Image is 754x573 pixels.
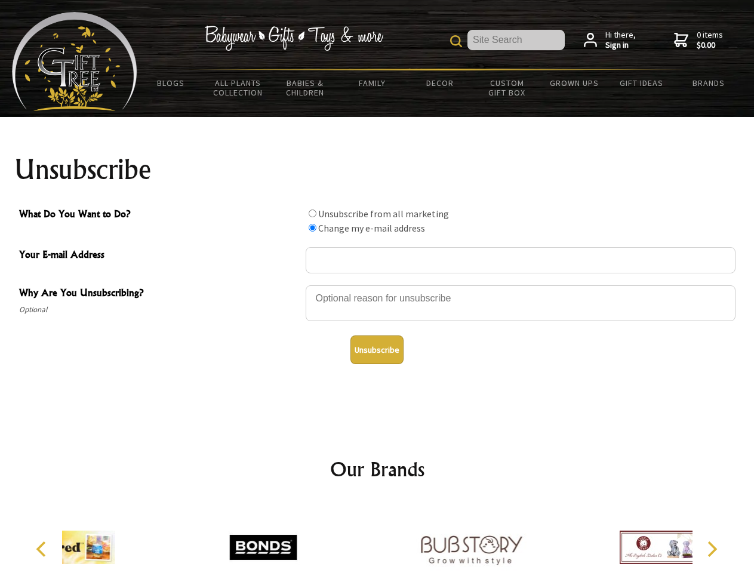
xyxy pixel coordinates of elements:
img: product search [450,35,462,47]
span: Hi there, [605,30,636,51]
a: 0 items$0.00 [674,30,723,51]
a: Gift Ideas [608,70,675,95]
span: Your E-mail Address [19,247,300,264]
input: What Do You Want to Do? [309,224,316,232]
h2: Our Brands [24,455,731,483]
a: Decor [406,70,473,95]
button: Next [698,536,725,562]
img: Babyware - Gifts - Toys and more... [12,12,137,111]
textarea: Why Are You Unsubscribing? [306,285,735,321]
a: Custom Gift Box [473,70,541,105]
h1: Unsubscribe [14,155,740,184]
input: Your E-mail Address [306,247,735,273]
span: Optional [19,303,300,317]
button: Unsubscribe [350,335,404,364]
a: Grown Ups [540,70,608,95]
span: 0 items [697,29,723,51]
strong: $0.00 [697,40,723,51]
a: All Plants Collection [205,70,272,105]
a: Brands [675,70,743,95]
label: Change my e-mail address [318,222,425,234]
strong: Sign in [605,40,636,51]
input: What Do You Want to Do? [309,210,316,217]
a: Family [339,70,407,95]
img: Babywear - Gifts - Toys & more [204,26,383,51]
span: What Do You Want to Do? [19,207,300,224]
a: BLOGS [137,70,205,95]
label: Unsubscribe from all marketing [318,208,449,220]
a: Babies & Children [272,70,339,105]
button: Previous [30,536,56,562]
a: Hi there,Sign in [584,30,636,51]
input: Site Search [467,30,565,50]
span: Why Are You Unsubscribing? [19,285,300,303]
